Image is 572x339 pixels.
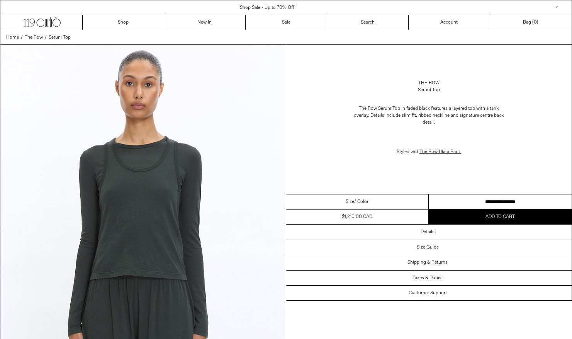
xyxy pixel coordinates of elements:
span: 0 [534,19,536,26]
a: The Row [418,80,440,87]
button: Add to cart [429,210,572,224]
span: ) [534,19,538,26]
span: Styled with [397,149,461,155]
h3: Customer Support [409,290,447,296]
a: Shop Sale - Up to 70% Off [240,5,294,11]
h3: Shipping & Returns [407,260,448,265]
a: Sale [246,15,327,30]
span: / [21,34,23,41]
span: / [45,34,47,41]
h3: Size Guide [417,245,439,250]
a: Account [409,15,490,30]
a: New In [164,15,246,30]
a: The Row Ukira Pant [419,149,460,155]
span: / Color [354,198,368,205]
a: Bag () [490,15,572,30]
span: Size [346,198,354,205]
span: Add to cart [485,214,515,220]
h3: Details [421,229,435,235]
a: Search [327,15,409,30]
a: Home [6,34,19,41]
a: The Row [25,34,43,41]
a: Shop [83,15,164,30]
a: Seruni Top [49,34,71,41]
span: The Row Seruni Top in faded black features a layered top with a tank overlay. Details include sli... [354,106,504,126]
div: Seruni Top [418,87,440,94]
h3: Taxes & Duties [412,275,443,281]
div: $1,210.00 CAD [342,213,372,220]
